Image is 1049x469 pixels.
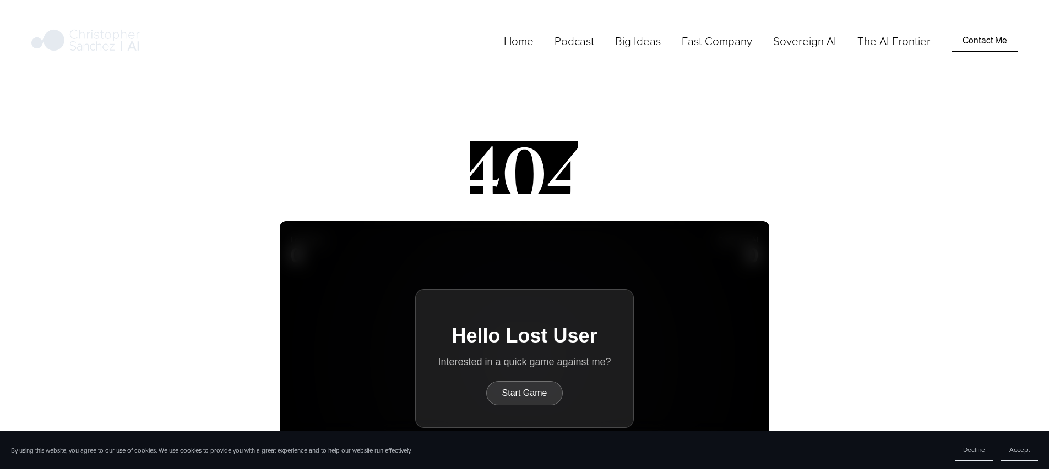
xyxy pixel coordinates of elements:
a: Podcast [555,32,594,50]
button: Decline [955,439,993,461]
p: By using this website, you agree to our use of cookies. We use cookies to provide you with a grea... [11,446,411,455]
span: Accept [1009,445,1030,454]
span: Decline [963,445,985,454]
button: Accept [1001,439,1038,461]
a: Home [504,32,534,50]
a: folder dropdown [615,32,661,50]
span: Fast Company [682,33,752,49]
a: folder dropdown [682,32,752,50]
a: Contact Me [952,30,1017,51]
img: Christopher Sanchez | AI [31,27,140,55]
a: The AI Frontier [857,32,931,50]
strong: 404 [460,129,589,218]
span: Big Ideas [615,33,661,49]
a: Sovereign AI [773,32,836,50]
